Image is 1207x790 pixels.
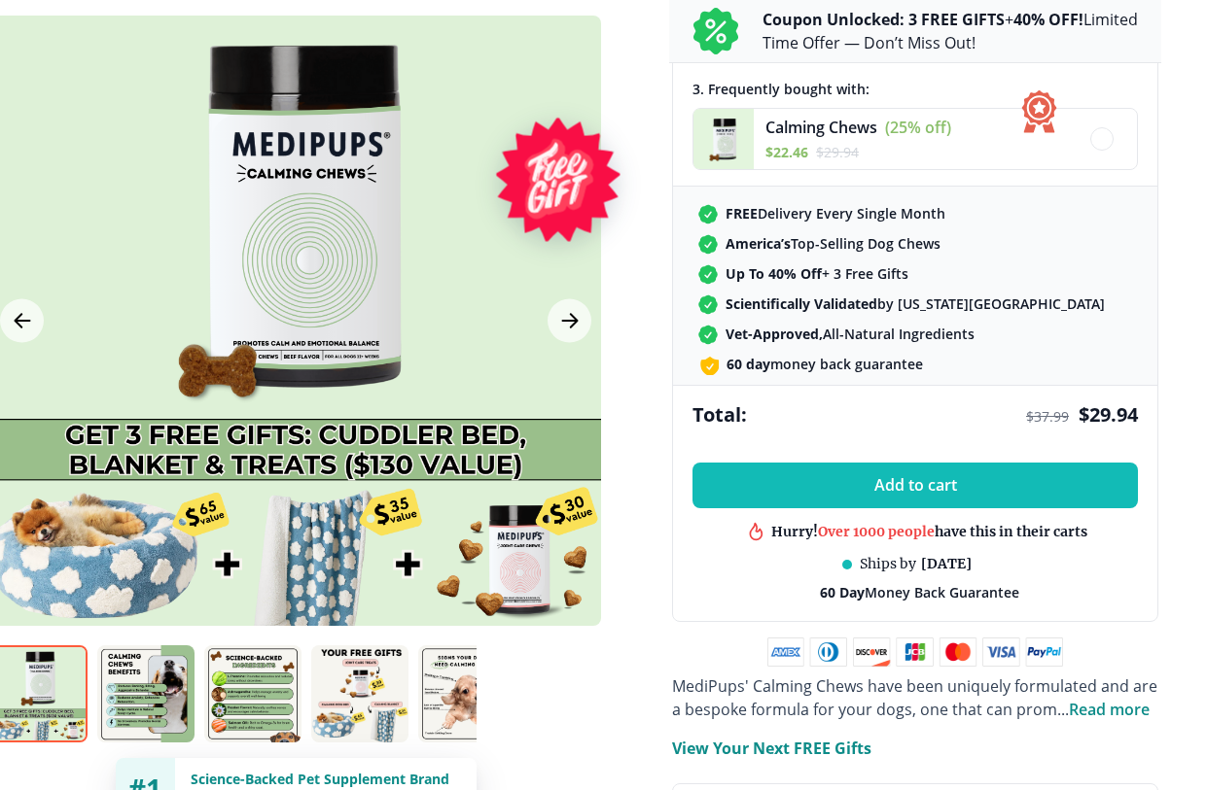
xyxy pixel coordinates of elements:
[1079,401,1138,428] span: $ 29.94
[672,699,1057,720] span: a bespoke formula for your dogs, one that can prom
[727,355,923,373] span: money back guarantee
[726,294,1105,313] span: by [US_STATE][GEOGRAPHIC_DATA]
[311,645,408,742] img: Calming Chews | Natural Dog Supplements
[726,325,975,343] span: All-Natural Ingredients
[885,117,951,138] span: (25% off)
[726,234,791,253] strong: America’s
[820,583,865,601] strong: 60 Day
[727,355,770,373] strong: 60 day
[726,294,877,313] strong: Scientifically Validated
[672,737,871,760] p: View Your Next FREE Gifts
[860,555,916,573] span: Ships by
[1026,407,1069,426] span: $ 37.99
[726,204,945,223] span: Delivery Every Single Month
[692,80,870,98] span: 3 . Frequently bought with:
[820,583,1019,601] span: Money Back Guarantee
[726,204,758,223] strong: FREE
[726,234,941,253] span: Top-Selling Dog Chews
[97,645,195,742] img: Calming Chews | Natural Dog Supplements
[765,117,877,138] span: Calming Chews
[765,143,808,161] span: $ 22.46
[816,143,859,161] span: $ 29.94
[1013,9,1083,30] b: 40% OFF!
[771,523,1087,541] div: Hurry! have this in their carts
[767,637,1063,667] img: payment methods
[693,109,754,169] img: Calming Chews - Medipups
[726,264,822,283] strong: Up To 40% Off
[204,645,302,742] img: Calming Chews | Natural Dog Supplements
[692,401,747,428] span: Total:
[1057,699,1150,720] span: ...
[921,555,972,573] span: [DATE]
[1069,699,1150,720] span: Read more
[726,325,823,343] strong: Vet-Approved,
[418,645,515,742] img: Calming Chews | Natural Dog Supplements
[548,299,591,343] button: Next Image
[672,675,1157,697] span: MediPups' Calming Chews have been uniquely formulated and are
[818,523,935,540] span: Over 1000 people
[763,9,1005,30] b: Coupon Unlocked: 3 FREE GIFTS
[692,463,1138,508] button: Add to cart
[726,264,908,283] span: + 3 Free Gifts
[874,476,957,495] span: Add to cart
[763,8,1138,54] p: + Limited Time Offer — Don’t Miss Out!
[191,770,461,788] div: Science-Backed Pet Supplement Brand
